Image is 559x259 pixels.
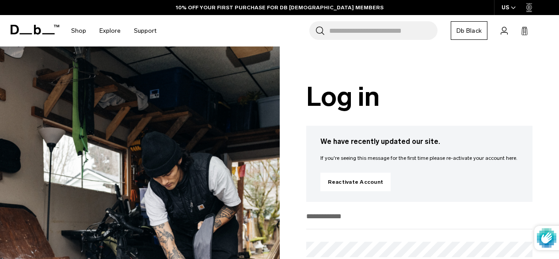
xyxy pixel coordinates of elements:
a: 10% OFF YOUR FIRST PURCHASE FOR DB [DEMOGRAPHIC_DATA] MEMBERS [176,4,384,12]
h1: Log in [306,82,533,112]
p: If you're seeing this message for the first time please re-activate your account here. [320,154,519,162]
a: Explore [99,15,121,46]
a: Db Black [451,21,487,40]
nav: Main Navigation [65,15,163,46]
img: Protected by hCaptcha [537,226,556,250]
h3: We have recently updated our site. [320,136,519,147]
a: Shop [71,15,86,46]
a: Reactivate Account [320,173,391,191]
a: Support [134,15,156,46]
